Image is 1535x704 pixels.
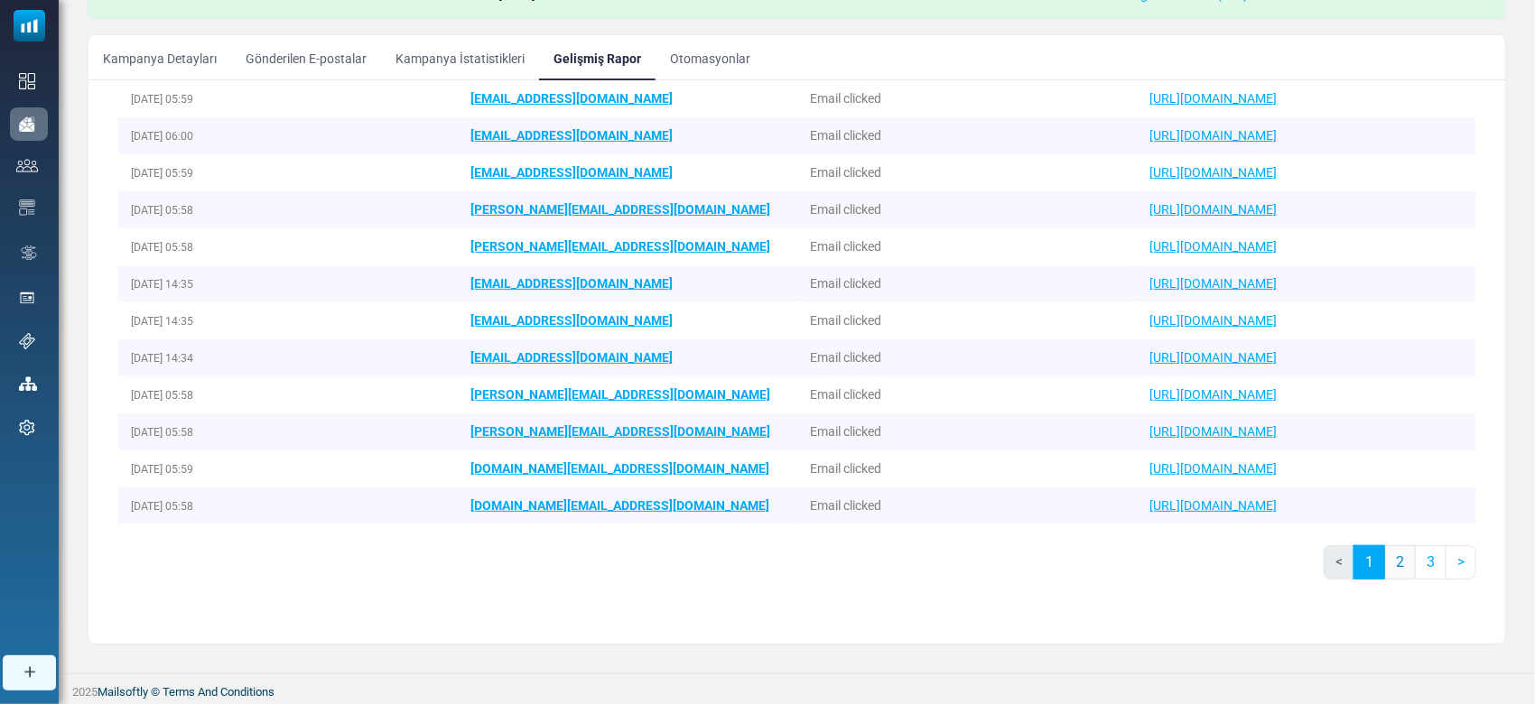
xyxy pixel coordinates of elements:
a: [URL][DOMAIN_NAME] [1150,165,1278,180]
a: [URL][DOMAIN_NAME] [1150,128,1278,143]
td: Email clicked [797,487,1137,524]
td: Email clicked [797,339,1137,376]
img: email-templates-icon.svg [19,199,35,216]
td: Email clicked [797,376,1137,413]
a: 1 [1354,545,1385,579]
a: [URL][DOMAIN_NAME] [1150,461,1278,476]
a: [URL][DOMAIN_NAME] [1150,239,1278,254]
img: campaigns-icon-active.png [19,116,35,132]
td: Email clicked [797,265,1137,302]
span: translation missing: tr.layouts.footer.terms_and_conditions [163,685,274,699]
img: landing_pages.svg [19,290,35,306]
a: 3 [1415,545,1447,579]
a: Kampanya İstatistikleri [381,35,539,80]
small: [DATE] 14:34 [131,352,193,365]
a: Terms And Conditions [163,685,274,699]
a: [EMAIL_ADDRESS][DOMAIN_NAME] [470,313,673,328]
a: [PERSON_NAME][EMAIL_ADDRESS][DOMAIN_NAME] [470,202,770,217]
a: [URL][DOMAIN_NAME] [1150,387,1278,402]
a: 2 [1384,545,1416,579]
a: [URL][DOMAIN_NAME] [1150,498,1278,513]
small: [DATE] 14:35 [131,278,193,291]
small: [DATE] 05:58 [131,389,193,402]
small: [DATE] 14:35 [131,315,193,328]
a: [DOMAIN_NAME][EMAIL_ADDRESS][DOMAIN_NAME] [470,461,769,476]
a: [EMAIL_ADDRESS][DOMAIN_NAME] [470,350,673,365]
a: [URL][DOMAIN_NAME] [1150,313,1278,328]
a: [URL][DOMAIN_NAME] [1150,276,1278,291]
a: Otomasyonlar [656,35,765,80]
td: Email clicked [797,302,1137,339]
a: [EMAIL_ADDRESS][DOMAIN_NAME] [470,128,673,143]
td: Email clicked [797,413,1137,450]
a: [PERSON_NAME][EMAIL_ADDRESS][DOMAIN_NAME] [470,239,770,254]
nav: Pages [1324,545,1476,594]
a: [URL][DOMAIN_NAME] [1150,350,1278,365]
small: [DATE] 06:00 [131,130,193,143]
a: Mailsoftly © [98,685,160,699]
img: workflow.svg [19,243,39,264]
small: [DATE] 05:58 [131,500,193,513]
small: [DATE] 05:58 [131,426,193,439]
a: Gelişmiş Rapor [539,35,656,80]
a: [DOMAIN_NAME][EMAIL_ADDRESS][DOMAIN_NAME] [470,498,769,513]
small: [DATE] 05:59 [131,93,193,106]
td: Email clicked [797,450,1137,487]
td: Email clicked [797,154,1137,191]
a: [PERSON_NAME][EMAIL_ADDRESS][DOMAIN_NAME] [470,387,770,402]
a: Gönderilen E-postalar [231,35,381,80]
td: Email clicked [797,228,1137,265]
img: settings-icon.svg [19,420,35,436]
td: Email clicked [797,117,1137,154]
td: Email clicked [797,80,1137,117]
td: Email clicked [797,191,1137,228]
img: dashboard-icon.svg [19,73,35,89]
small: [DATE] 05:58 [131,241,193,254]
a: Kampanya Detayları [88,35,231,80]
small: [DATE] 05:58 [131,204,193,217]
img: support-icon.svg [19,333,35,349]
a: [URL][DOMAIN_NAME] [1150,202,1278,217]
a: Next [1446,545,1476,579]
a: [URL][DOMAIN_NAME] [1150,424,1278,439]
a: [URL][DOMAIN_NAME] [1150,91,1278,106]
img: mailsoftly_icon_blue_white.svg [14,10,45,42]
a: [PERSON_NAME][EMAIL_ADDRESS][DOMAIN_NAME] [470,424,770,439]
small: [DATE] 05:59 [131,463,193,476]
a: [EMAIL_ADDRESS][DOMAIN_NAME] [470,91,673,106]
img: contacts-icon.svg [16,159,38,171]
a: [EMAIL_ADDRESS][DOMAIN_NAME] [470,276,673,291]
small: [DATE] 05:59 [131,167,193,180]
a: [EMAIL_ADDRESS][DOMAIN_NAME] [470,165,673,180]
